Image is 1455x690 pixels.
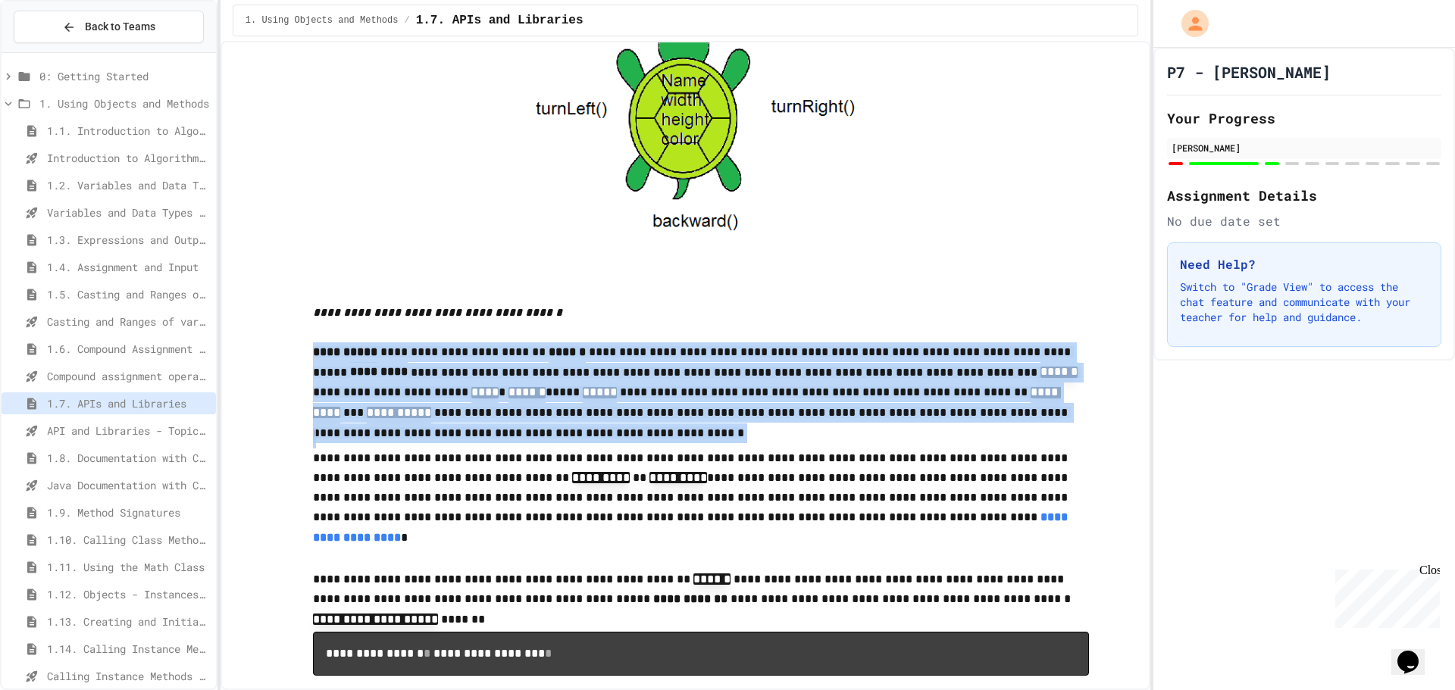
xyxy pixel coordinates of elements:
[404,14,409,27] span: /
[47,450,210,466] span: 1.8. Documentation with Comments and Preconditions
[47,586,210,602] span: 1.12. Objects - Instances of Classes
[1166,6,1212,41] div: My Account
[85,19,155,35] span: Back to Teams
[1167,61,1331,83] h1: P7 - [PERSON_NAME]
[47,123,210,139] span: 1.1. Introduction to Algorithms, Programming, and Compilers
[47,668,210,684] span: Calling Instance Methods - Topic 1.14
[416,11,584,30] span: 1.7. APIs and Libraries
[47,232,210,248] span: 1.3. Expressions and Output [New]
[47,614,210,629] span: 1.13. Creating and Initializing Objects: Constructors
[47,504,210,520] span: 1.9. Method Signatures
[39,68,210,84] span: 0: Getting Started
[1167,108,1441,129] h2: Your Progress
[47,314,210,329] span: Casting and Ranges of variables - Quiz
[47,368,210,384] span: Compound assignment operators - Quiz
[47,423,210,439] span: API and Libraries - Topic 1.7
[1167,212,1441,230] div: No due date set
[47,641,210,657] span: 1.14. Calling Instance Methods
[39,95,210,111] span: 1. Using Objects and Methods
[47,477,210,493] span: Java Documentation with Comments - Topic 1.8
[1180,255,1428,273] h3: Need Help?
[1180,279,1428,325] p: Switch to "Grade View" to access the chat feature and communicate with your teacher for help and ...
[47,259,210,275] span: 1.4. Assignment and Input
[14,11,204,43] button: Back to Teams
[1167,185,1441,206] h2: Assignment Details
[47,341,210,357] span: 1.6. Compound Assignment Operators
[1329,564,1440,628] iframe: chat widget
[1391,629,1440,675] iframe: chat widget
[47,150,210,166] span: Introduction to Algorithms, Programming, and Compilers
[47,395,210,411] span: 1.7. APIs and Libraries
[47,205,210,220] span: Variables and Data Types - Quiz
[246,14,399,27] span: 1. Using Objects and Methods
[47,559,210,575] span: 1.11. Using the Math Class
[47,177,210,193] span: 1.2. Variables and Data Types
[1172,141,1437,155] div: [PERSON_NAME]
[47,532,210,548] span: 1.10. Calling Class Methods
[6,6,105,96] div: Chat with us now!Close
[47,286,210,302] span: 1.5. Casting and Ranges of Values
